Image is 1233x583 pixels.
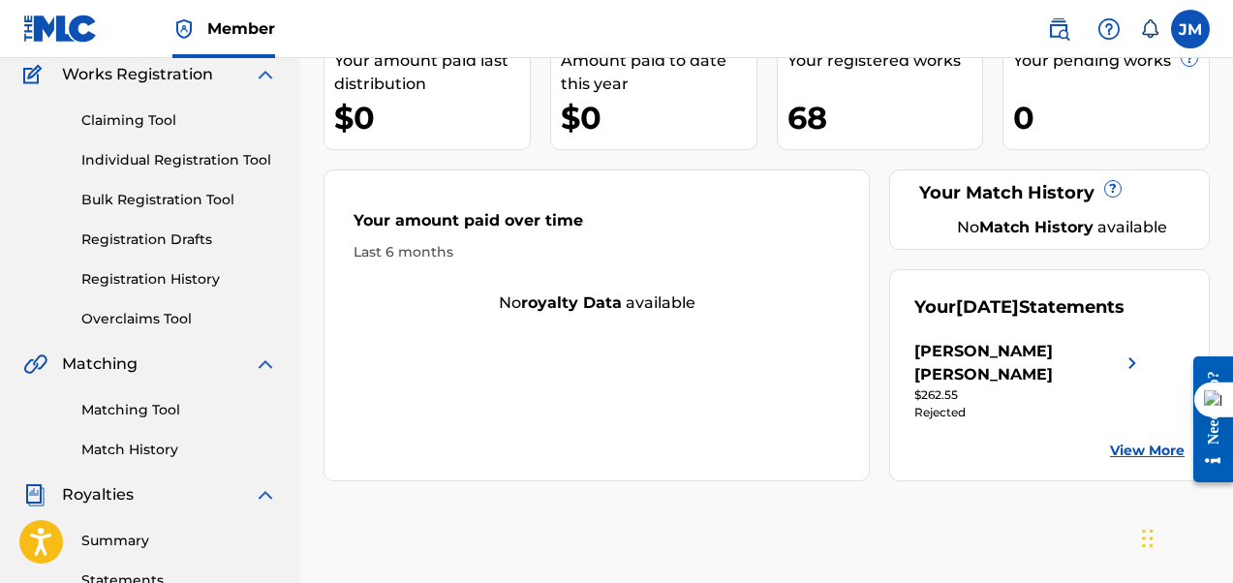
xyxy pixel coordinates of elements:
div: Rejected [914,404,1144,421]
div: No available [939,216,1185,239]
a: Matching Tool [81,400,277,420]
img: right chevron icon [1121,340,1144,386]
div: Your amount paid over time [354,209,840,242]
span: ? [1182,50,1197,66]
div: Help [1090,10,1128,48]
div: Your registered works [787,49,983,73]
div: Your Statements [914,294,1125,321]
strong: royalty data [521,293,622,312]
a: Registration Drafts [81,230,277,250]
a: Registration History [81,269,277,290]
a: Individual Registration Tool [81,150,277,170]
img: Royalties [23,483,46,506]
div: Last 6 months [354,242,840,262]
a: View More [1110,441,1185,461]
div: $262.55 [914,386,1144,404]
div: [PERSON_NAME] [PERSON_NAME] [914,340,1121,386]
a: Claiming Tool [81,110,277,131]
div: Your pending works [1013,49,1209,73]
strong: Match History [979,218,1094,236]
div: Your Match History [914,180,1185,206]
a: [PERSON_NAME] [PERSON_NAME]right chevron icon$262.55Rejected [914,340,1144,421]
span: Works Registration [62,63,213,86]
img: Matching [23,353,47,376]
span: ? [1105,181,1121,197]
div: $0 [334,96,530,139]
img: Top Rightsholder [172,17,196,41]
img: Works Registration [23,63,48,86]
div: $0 [561,96,756,139]
img: help [1097,17,1121,41]
a: Overclaims Tool [81,309,277,329]
div: 68 [787,96,983,139]
span: Matching [62,353,138,376]
span: Royalties [62,483,134,506]
img: search [1047,17,1070,41]
img: MLC Logo [23,15,98,43]
div: Widget de chat [1136,490,1233,583]
div: Notifications [1140,19,1159,39]
a: Public Search [1039,10,1078,48]
img: expand [254,353,277,376]
span: Member [207,17,275,40]
div: Your amount paid last distribution [334,49,530,96]
div: 0 [1013,96,1209,139]
div: Arrastar [1142,509,1154,568]
iframe: Resource Center [1179,341,1233,497]
span: [DATE] [956,296,1019,318]
div: No available [324,291,869,315]
img: expand [254,483,277,506]
a: Summary [81,531,277,551]
a: Bulk Registration Tool [81,190,277,210]
img: expand [254,63,277,86]
div: User Menu [1171,10,1210,48]
div: Amount paid to date this year [561,49,756,96]
a: Match History [81,440,277,460]
iframe: Chat Widget [1136,490,1233,583]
